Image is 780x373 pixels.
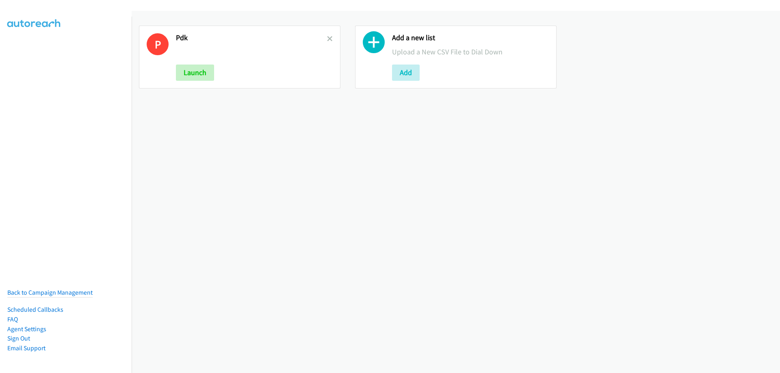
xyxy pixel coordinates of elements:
a: FAQ [7,315,18,323]
button: Launch [176,65,214,81]
a: Agent Settings [7,325,46,333]
a: Scheduled Callbacks [7,306,63,313]
h2: Pdk [176,33,327,43]
a: Email Support [7,344,45,352]
a: Sign Out [7,334,30,342]
p: Upload a New CSV File to Dial Down [392,46,549,57]
h1: P [147,33,169,55]
button: Add [392,65,420,81]
h2: Add a new list [392,33,549,43]
a: Back to Campaign Management [7,289,93,296]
